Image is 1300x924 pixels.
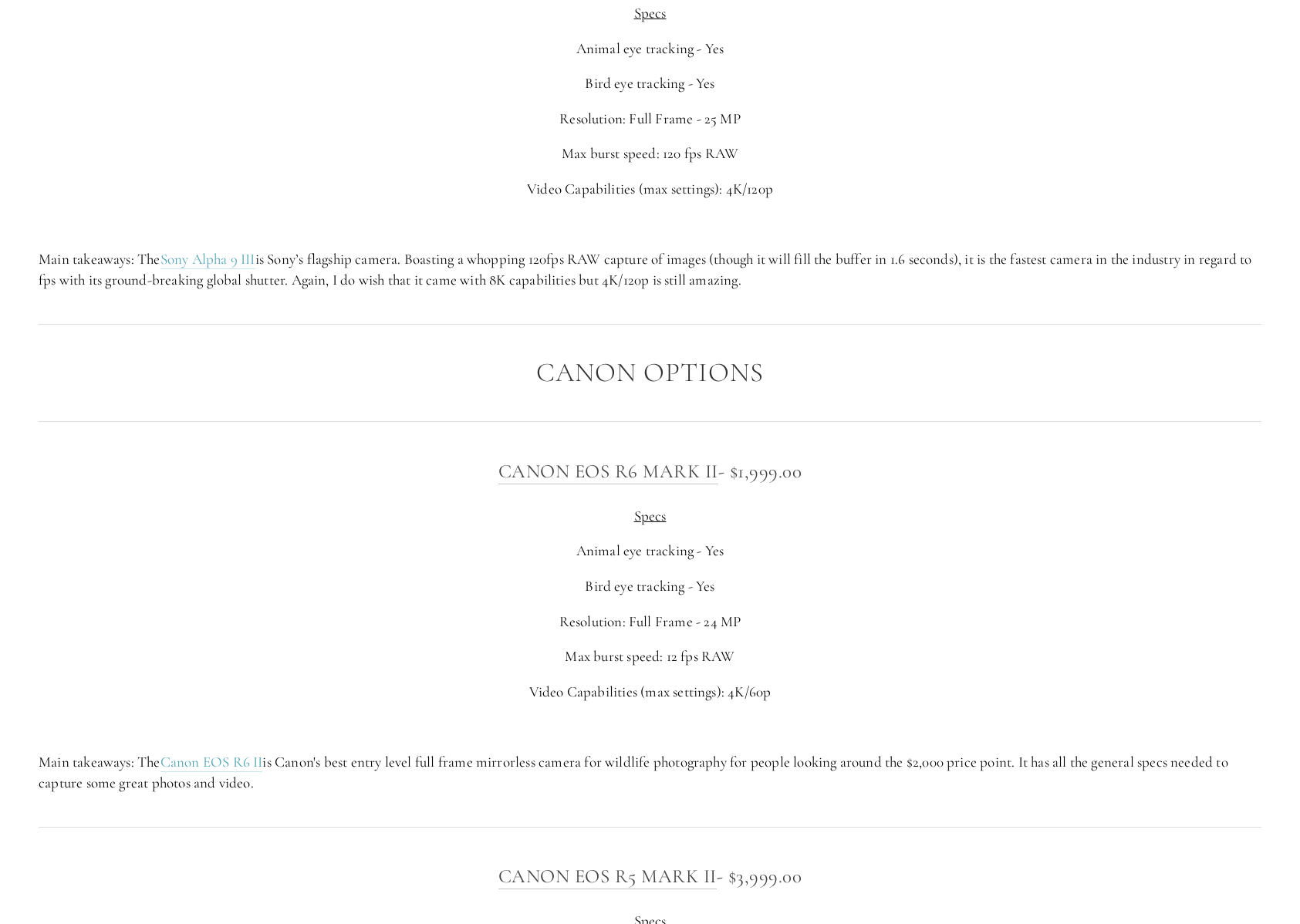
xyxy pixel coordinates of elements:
p: Resolution: Full Frame - 24 MP [39,612,1261,632]
p: Max burst speed: 120 fps RAW [39,143,1261,164]
p: Main takeaways: The is Sony’s flagship camera. Boasting a whopping 120fps RAW capture of images (... [39,249,1261,290]
p: Video Capabilities (max settings): 4K/60p [39,682,1261,703]
h3: - $3,999.00 [39,861,1261,892]
span: Specs [634,4,667,22]
p: Max burst speed: 12 fps RAW [39,646,1261,667]
p: Main takeaways: The is Canon's best entry level full frame mirrorless camera for wildlife photogr... [39,752,1261,793]
a: Sony Alpha 9 III [160,250,255,269]
a: Canon EOS R6 II [160,753,263,772]
p: Animal eye tracking - Yes [39,541,1261,561]
span: Specs [634,507,667,524]
p: Video Capabilities (max settings): 4K/120p [39,179,1261,200]
a: Canon EOS R5 MArk ii [498,865,717,889]
p: Resolution: Full Frame - 25 MP [39,109,1261,130]
p: Animal eye tracking - Yes [39,39,1261,59]
p: Bird eye tracking - Yes [39,576,1261,597]
a: Canon EOS R6 Mark II [498,460,718,484]
p: Bird eye tracking - Yes [39,73,1261,94]
h3: - $1,999.00 [39,456,1261,487]
h2: Canon Options [39,358,1261,388]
